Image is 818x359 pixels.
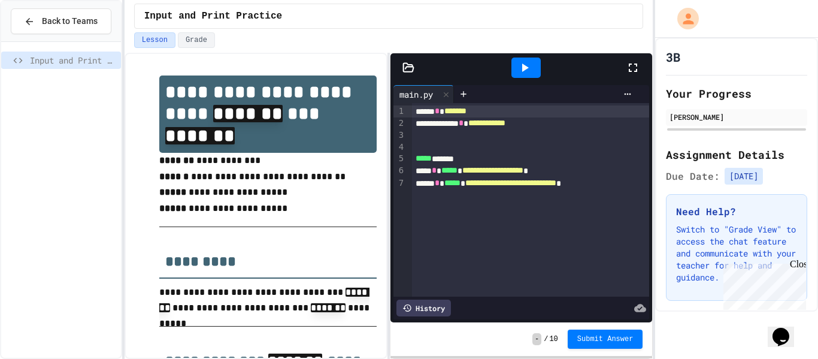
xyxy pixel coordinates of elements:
div: main.py [393,85,454,103]
span: Input and Print Practice [30,54,116,67]
span: Submit Answer [577,334,634,344]
span: [DATE] [725,168,763,185]
div: 4 [393,141,405,153]
span: / [544,334,548,344]
h3: Need Help? [676,204,797,219]
div: 7 [393,177,405,189]
iframe: chat widget [719,259,806,310]
h1: 3B [666,49,680,65]
div: 6 [393,165,405,177]
div: 1 [393,105,405,117]
button: Lesson [134,32,175,48]
h2: Your Progress [666,85,807,102]
span: Back to Teams [42,15,98,28]
div: main.py [393,88,439,101]
div: 3 [393,129,405,141]
button: Back to Teams [11,8,111,34]
span: Due Date: [666,169,720,183]
div: 2 [393,117,405,129]
div: My Account [665,5,702,32]
span: Input and Print Practice [144,9,282,23]
span: 10 [549,334,558,344]
div: History [396,300,451,316]
button: Submit Answer [568,330,643,349]
div: 5 [393,153,405,165]
h2: Assignment Details [666,146,807,163]
button: Grade [178,32,215,48]
iframe: chat widget [768,311,806,347]
span: - [532,333,541,345]
p: Switch to "Grade View" to access the chat feature and communicate with your teacher for help and ... [676,224,797,283]
div: Chat with us now!Close [5,5,83,76]
div: [PERSON_NAME] [669,111,804,122]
